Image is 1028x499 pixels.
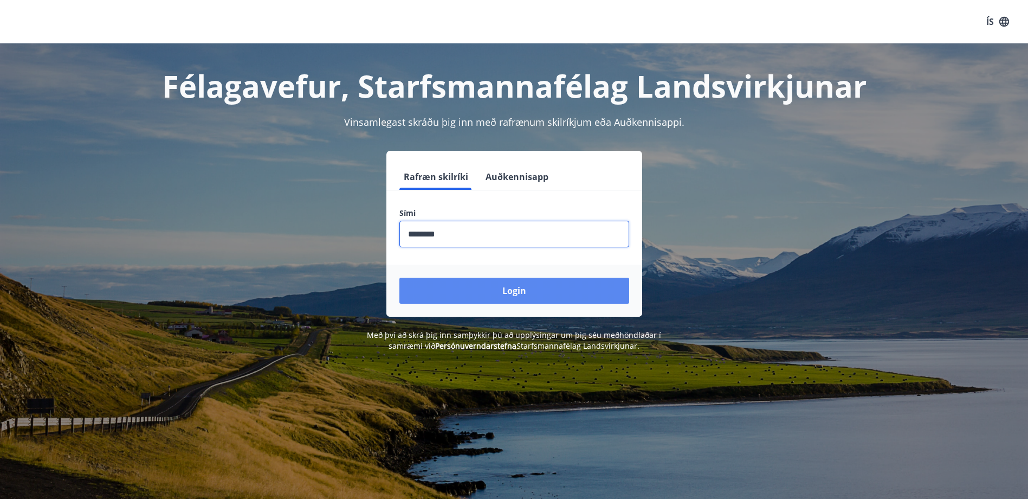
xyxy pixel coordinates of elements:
label: Sími [399,208,629,219]
button: ÍS [980,12,1015,31]
button: Auðkennisapp [481,164,553,190]
a: Persónuverndarstefna [435,341,516,351]
span: Með því að skrá þig inn samþykkir þú að upplýsingar um þig séu meðhöndlaðar í samræmi við Starfsm... [367,330,661,351]
button: Login [399,278,629,304]
button: Rafræn skilríki [399,164,473,190]
span: Vinsamlegast skráðu þig inn með rafrænum skilríkjum eða Auðkennisappi. [344,116,684,129]
h1: Félagavefur, Starfsmannafélag Landsvirkjunar [137,65,891,106]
